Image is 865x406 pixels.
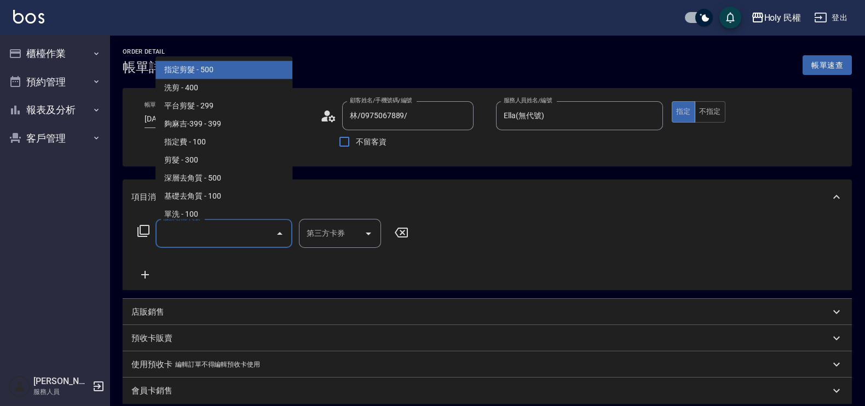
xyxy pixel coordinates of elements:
[4,96,105,124] button: 報表及分析
[155,188,292,206] span: 基礎去角質 - 100
[33,387,89,397] p: 服務人員
[131,385,172,397] p: 會員卡銷售
[747,7,806,29] button: Holy 民權
[504,96,552,105] label: 服務人員姓名/編號
[695,101,725,123] button: 不指定
[131,192,164,203] p: 項目消費
[131,333,172,344] p: 預收卡販賣
[145,110,232,128] input: YYYY/MM/DD hh:mm
[810,8,852,28] button: 登出
[155,170,292,188] span: 深層去角質 - 500
[9,375,31,397] img: Person
[155,206,292,224] span: 單洗 - 100
[155,97,292,115] span: 平台剪髮 - 299
[271,225,289,242] button: Close
[764,11,801,25] div: Holy 民權
[123,179,852,214] div: 項目消費
[4,124,105,153] button: 客戶管理
[155,152,292,170] span: 剪髮 - 300
[360,225,377,242] button: Open
[123,378,852,404] div: 會員卡銷售
[155,134,292,152] span: 指定費 - 100
[4,39,105,68] button: 櫃檯作業
[672,101,695,123] button: 指定
[356,136,387,148] span: 不留客資
[131,306,164,318] p: 店販銷售
[155,79,292,97] span: 洗剪 - 400
[33,376,89,387] h5: [PERSON_NAME]
[123,214,852,290] div: 項目消費
[123,299,852,325] div: 店販銷售
[155,61,292,79] span: 指定剪髮 - 500
[123,48,175,55] h2: Order detail
[123,325,852,351] div: 預收卡販賣
[123,60,175,75] h3: 帳單詳細
[719,7,741,28] button: save
[131,359,172,370] p: 使用預收卡
[123,351,852,378] div: 使用預收卡編輯訂單不得編輯預收卡使用
[155,115,292,134] span: 夠麻吉-399 - 399
[145,101,168,109] label: 帳單日期
[13,10,44,24] img: Logo
[4,68,105,96] button: 預約管理
[350,96,412,105] label: 顧客姓名/手機號碼/編號
[175,359,260,370] p: 編輯訂單不得編輯預收卡使用
[803,55,852,76] button: 帳單速查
